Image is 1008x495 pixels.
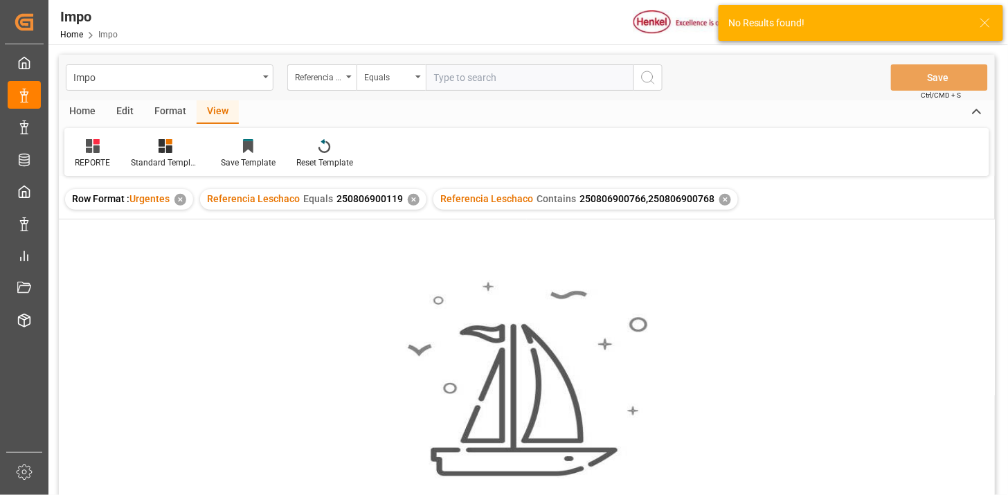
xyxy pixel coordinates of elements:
[633,64,663,91] button: search button
[296,156,353,169] div: Reset Template
[287,64,357,91] button: open menu
[59,100,106,124] div: Home
[303,193,333,204] span: Equals
[921,90,962,100] span: Ctrl/CMD + S
[129,193,170,204] span: Urgentes
[891,64,988,91] button: Save
[131,156,200,169] div: Standard Templates
[73,68,258,85] div: Impo
[75,156,110,169] div: REPORTE
[221,156,276,169] div: Save Template
[60,30,83,39] a: Home
[579,193,714,204] span: 250806900766,250806900768
[406,280,648,478] img: smooth_sailing.jpeg
[728,16,966,30] div: No Results found!
[174,194,186,206] div: ✕
[426,64,633,91] input: Type to search
[197,100,239,124] div: View
[537,193,576,204] span: Contains
[144,100,197,124] div: Format
[633,10,750,35] img: Henkel%20logo.jpg_1689854090.jpg
[60,6,118,27] div: Impo
[440,193,533,204] span: Referencia Leschaco
[106,100,144,124] div: Edit
[336,193,403,204] span: 250806900119
[207,193,300,204] span: Referencia Leschaco
[72,193,129,204] span: Row Format :
[408,194,420,206] div: ✕
[295,68,342,84] div: Referencia Leschaco
[364,68,411,84] div: Equals
[66,64,273,91] button: open menu
[719,194,731,206] div: ✕
[357,64,426,91] button: open menu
